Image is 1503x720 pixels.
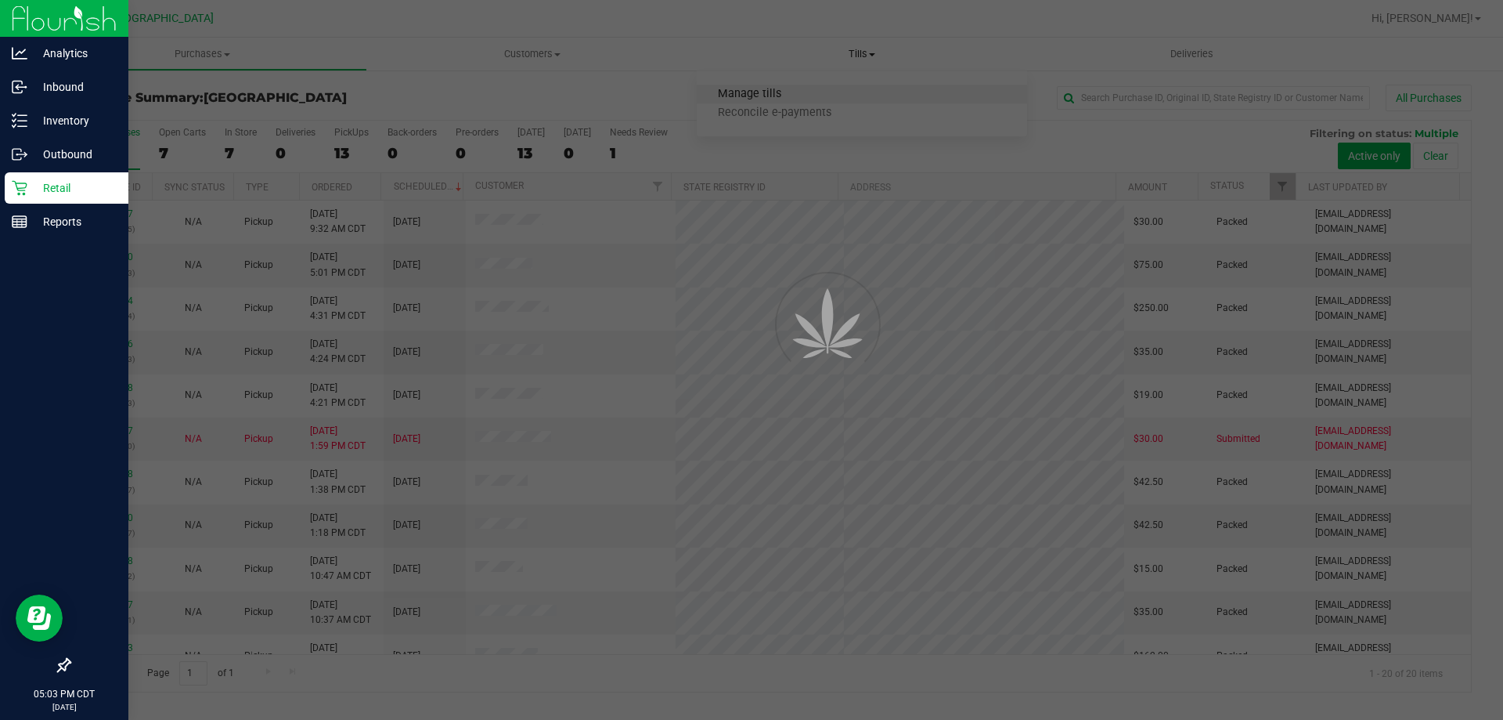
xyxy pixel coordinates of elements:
[16,595,63,642] iframe: Resource center
[7,687,121,701] p: 05:03 PM CDT
[12,147,27,162] inline-svg: Outbound
[12,214,27,230] inline-svg: Reports
[27,111,121,130] p: Inventory
[27,145,121,164] p: Outbound
[12,79,27,95] inline-svg: Inbound
[12,113,27,128] inline-svg: Inventory
[27,179,121,197] p: Retail
[7,701,121,713] p: [DATE]
[27,212,121,231] p: Reports
[12,180,27,196] inline-svg: Retail
[27,44,121,63] p: Analytics
[27,78,121,96] p: Inbound
[12,45,27,61] inline-svg: Analytics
